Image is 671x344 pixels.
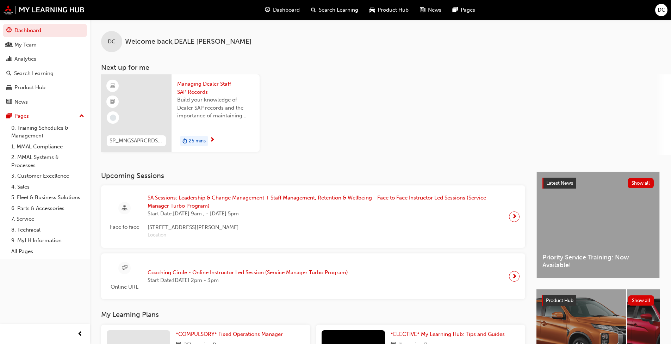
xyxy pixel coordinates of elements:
[90,63,671,72] h3: Next up for me
[189,137,206,145] span: 25 mins
[6,70,11,77] span: search-icon
[420,6,425,14] span: news-icon
[3,110,87,123] button: Pages
[177,96,254,120] span: Build your knowledge of Dealer SAP records and the importance of maintaining your staff records i...
[14,84,45,92] div: Product Hub
[273,6,300,14] span: Dashboard
[447,3,481,17] a: pages-iconPages
[110,115,116,121] span: learningRecordVerb_NONE-icon
[148,276,348,284] span: Start Date: [DATE] 2pm - 3pm
[125,38,251,46] span: Welcome back , DEALE [PERSON_NAME]
[110,97,115,106] span: booktick-icon
[512,271,517,281] span: next-icon
[546,297,573,303] span: Product Hub
[414,3,447,17] a: news-iconNews
[6,99,12,105] span: news-icon
[122,264,127,272] span: sessionType_ONLINE_URL-icon
[265,6,270,14] span: guage-icon
[148,231,503,239] span: Location
[311,6,316,14] span: search-icon
[107,259,520,294] a: Online URLCoaching Circle - Online Instructor Led Session (Service Manager Turbo Program)Start Da...
[8,171,87,182] a: 3. Customer Excellence
[3,23,87,110] button: DashboardMy TeamAnalyticsSearch LearningProduct HubNews
[428,6,441,14] span: News
[391,331,505,337] span: *ELECTIVE* My Learning Hub: Tips and Guides
[8,182,87,192] a: 4. Sales
[259,3,305,17] a: guage-iconDashboard
[4,5,85,14] img: mmal
[122,204,127,213] span: sessionType_FACE_TO_FACE-icon
[8,214,87,225] a: 7. Service
[77,330,83,339] span: prev-icon
[148,269,348,277] span: Coaching Circle - Online Instructor Led Session (Service Manager Turbo Program)
[542,295,654,306] a: Product HubShow all
[8,246,87,257] a: All Pages
[658,6,665,14] span: DC
[107,191,520,242] a: Face to faceSA Sessions: Leadership & Change Management + Staff Management, Retention & Wellbeing...
[182,136,187,146] span: duration-icon
[176,331,283,337] span: *COMPULSORY* Fixed Operations Manager
[8,152,87,171] a: 2. MMAL Systems & Processes
[8,192,87,203] a: 5. Fleet & Business Solutions
[8,225,87,235] a: 8. Technical
[8,203,87,214] a: 6. Parts & Accessories
[628,178,654,188] button: Show all
[8,235,87,246] a: 9. MyLH Information
[14,98,28,106] div: News
[14,69,54,78] div: Search Learning
[391,330,508,338] a: *ELECTIVE* My Learning Hub: Tips and Guides
[378,6,409,14] span: Product Hub
[3,96,87,109] a: News
[536,172,660,278] a: Latest NewsShow allPriority Service Training: Now Available!
[3,24,87,37] a: Dashboard
[177,80,254,96] span: Managing Dealer Staff SAP Records
[6,113,12,119] span: pages-icon
[6,85,12,91] span: car-icon
[3,81,87,94] a: Product Hub
[107,283,142,291] span: Online URL
[305,3,364,17] a: search-iconSearch Learning
[6,42,12,48] span: people-icon
[101,74,260,152] a: SP_MNGSAPRCRDS_M1Managing Dealer Staff SAP RecordsBuild your knowledge of Dealer SAP records and ...
[546,180,573,186] span: Latest News
[6,56,12,62] span: chart-icon
[14,41,37,49] div: My Team
[3,53,87,66] a: Analytics
[14,112,29,120] div: Pages
[176,330,286,338] a: *COMPULSORY* Fixed Operations Manager
[108,38,116,46] span: DC
[512,212,517,222] span: next-icon
[542,178,654,189] a: Latest NewsShow all
[453,6,458,14] span: pages-icon
[542,253,654,269] span: Priority Service Training: Now Available!
[110,137,163,145] span: SP_MNGSAPRCRDS_M1
[3,67,87,80] a: Search Learning
[101,172,525,180] h3: Upcoming Sessions
[210,137,215,143] span: next-icon
[628,295,654,306] button: Show all
[369,6,375,14] span: car-icon
[148,210,503,218] span: Start Date: [DATE] 9am , - [DATE] 5pm
[8,123,87,141] a: 0. Training Schedules & Management
[364,3,414,17] a: car-iconProduct Hub
[14,55,36,63] div: Analytics
[79,112,84,121] span: up-icon
[148,194,503,210] span: SA Sessions: Leadership & Change Management + Staff Management, Retention & Wellbeing - Face to F...
[461,6,475,14] span: Pages
[101,311,525,319] h3: My Learning Plans
[3,38,87,51] a: My Team
[319,6,358,14] span: Search Learning
[8,141,87,152] a: 1. MMAL Compliance
[148,223,503,232] span: [STREET_ADDRESS][PERSON_NAME]
[110,81,115,91] span: learningResourceType_ELEARNING-icon
[655,4,667,16] button: DC
[6,27,12,34] span: guage-icon
[107,223,142,231] span: Face to face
